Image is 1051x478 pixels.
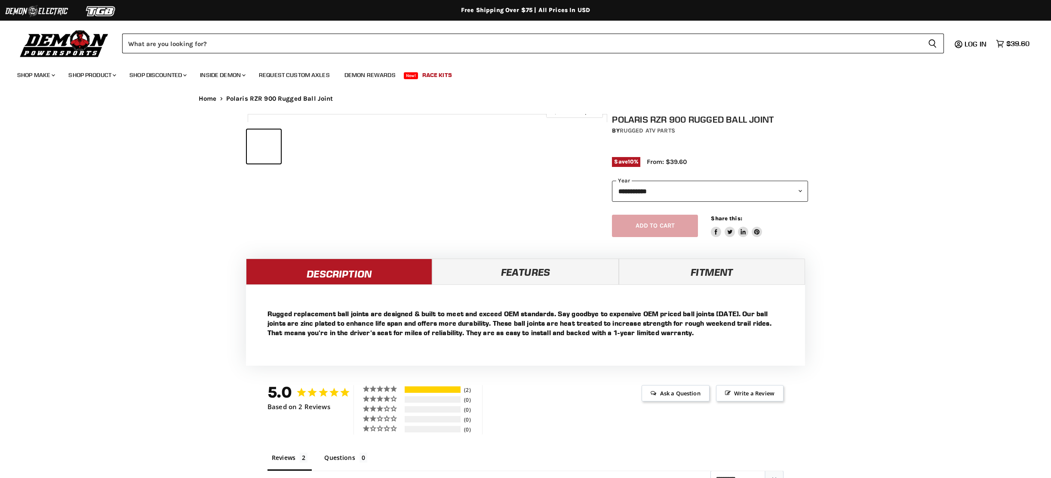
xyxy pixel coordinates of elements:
div: 5-Star Ratings [405,386,461,393]
h1: Polaris RZR 900 Rugged Ball Joint [612,114,808,125]
span: Write a Review [716,385,784,401]
a: Request Custom Axles [252,66,336,84]
div: 5 ★ [363,385,403,392]
a: Description [246,259,432,284]
span: From: $39.60 [647,158,687,166]
span: Based on 2 Reviews [267,403,330,410]
div: 2 [462,386,480,394]
ul: Main menu [11,63,1027,84]
div: by [612,126,808,136]
li: Questions [320,452,372,471]
a: $39.60 [992,37,1034,50]
p: Rugged replacement ball joints are designed & built to meet and exceed OEM standards. Say goodbye... [267,309,784,337]
img: TGB Logo 2 [69,3,133,19]
a: Race Kits [416,66,458,84]
span: Share this: [711,215,742,222]
img: Demon Powersports [17,28,111,59]
form: Product [122,34,944,53]
a: Inside Demon [194,66,251,84]
span: Ask a Question [642,385,709,401]
a: Features [432,259,618,284]
div: Free Shipping Over $75 | All Prices In USD [181,6,870,14]
a: Rugged ATV Parts [620,127,675,134]
button: Search [921,34,944,53]
span: New! [404,72,418,79]
span: Polaris RZR 900 Rugged Ball Joint [226,95,333,102]
img: Demon Electric Logo 2 [4,3,69,19]
button: Polaris RZR 900 Rugged Ball Joint thumbnail [247,130,281,163]
span: Save % [612,157,640,167]
span: Click to expand [550,108,598,115]
a: Log in [961,40,992,48]
input: Search [122,34,921,53]
span: $39.60 [1006,40,1029,48]
strong: 5.0 [267,383,292,401]
aside: Share this: [711,215,762,237]
a: Demon Rewards [338,66,402,84]
a: Fitment [619,259,805,284]
div: 100% [405,386,461,393]
a: Shop Discounted [123,66,192,84]
span: 10 [628,158,634,165]
select: year [612,181,808,202]
nav: Breadcrumbs [181,95,870,102]
span: Log in [965,40,986,48]
a: Shop Make [11,66,60,84]
a: Shop Product [62,66,121,84]
li: Reviews [267,452,312,471]
a: Home [199,95,217,102]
